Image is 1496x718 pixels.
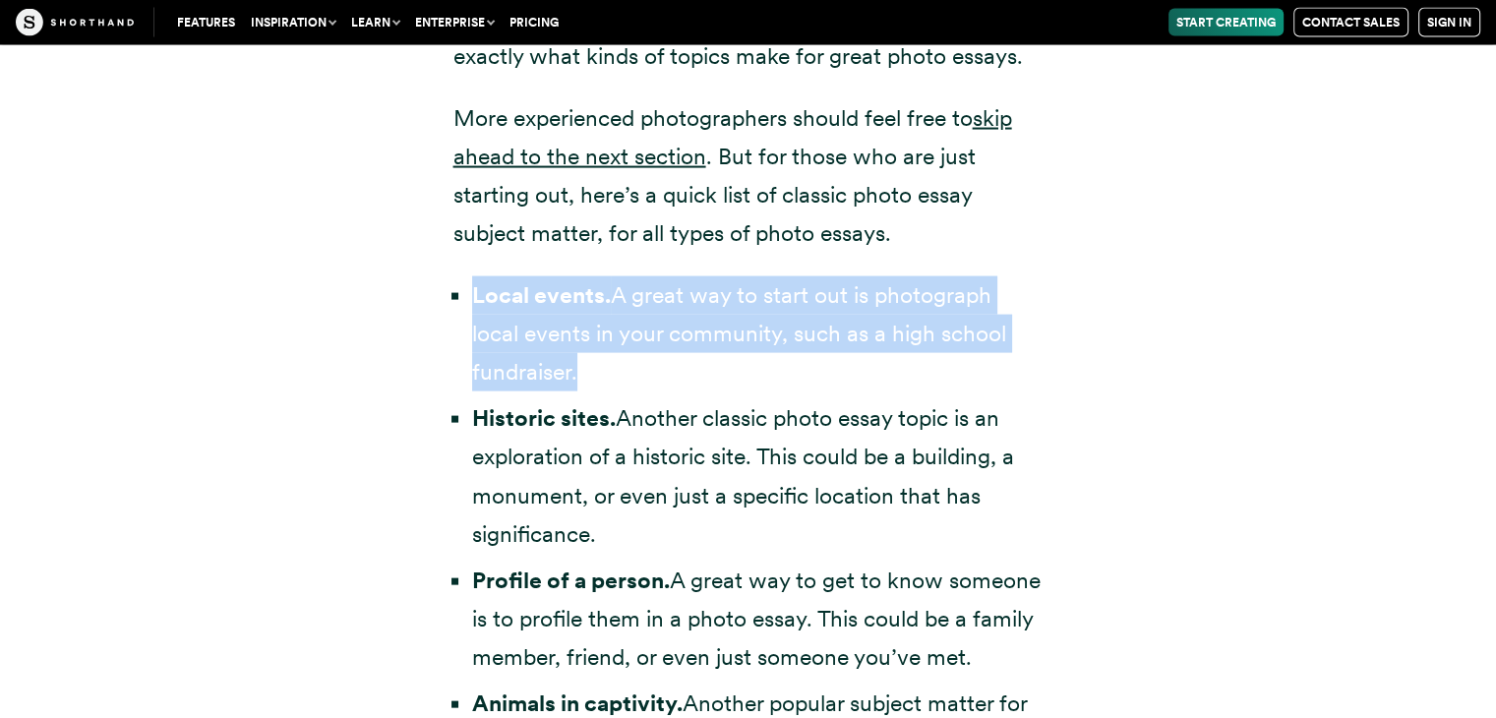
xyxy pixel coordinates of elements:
strong: Local events. [472,281,611,309]
a: Features [169,9,243,36]
strong: Animals in captivity. [472,689,683,717]
strong: Historic sites. [472,404,616,432]
a: Pricing [502,9,567,36]
strong: Profile of a person. [472,567,670,594]
a: Start Creating [1168,9,1284,36]
p: More experienced photographers should feel free to . But for those who are just starting out, her... [453,99,1044,253]
button: Enterprise [407,9,502,36]
img: The Craft [16,9,134,36]
li: A great way to start out is photograph local events in your community, such as a high school fund... [472,276,1044,391]
button: Inspiration [243,9,343,36]
li: A great way to get to know someone is to profile them in a photo essay. This could be a family me... [472,562,1044,677]
button: Learn [343,9,407,36]
a: Sign in [1418,8,1480,37]
a: skip ahead to the next section [453,104,1012,170]
li: Another classic photo essay topic is an exploration of a historic site. This could be a building,... [472,399,1044,553]
a: Contact Sales [1293,8,1408,37]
